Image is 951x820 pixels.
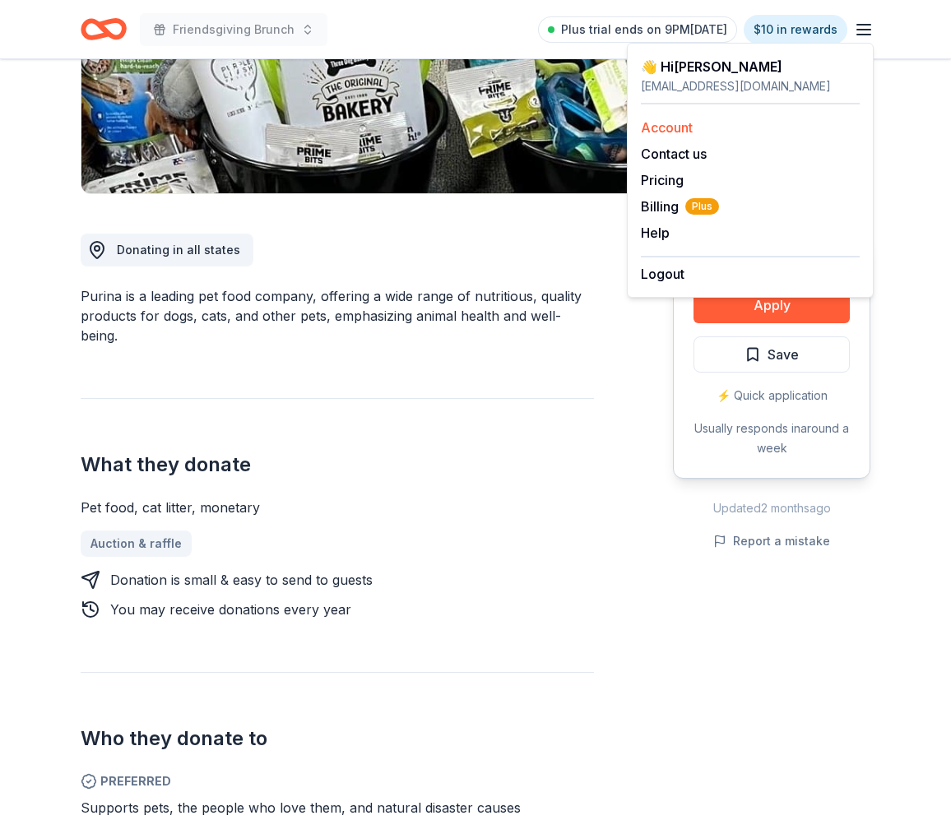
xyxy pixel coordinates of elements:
button: Friendsgiving Brunch [140,13,327,46]
span: Supports pets, the people who love them, and natural disaster causes [81,799,521,816]
span: Friendsgiving Brunch [173,20,295,39]
button: Apply [694,287,850,323]
h2: What they donate [81,452,594,478]
span: Plus trial ends on 9PM[DATE] [561,20,727,39]
button: Save [694,336,850,373]
button: Help [641,223,670,243]
a: Home [81,10,127,49]
button: Contact us [641,144,707,164]
span: Plus [685,198,719,215]
a: Plus trial ends on 9PM[DATE] [538,16,737,43]
div: Donation is small & easy to send to guests [110,570,373,590]
a: $10 in rewards [744,15,847,44]
div: [EMAIL_ADDRESS][DOMAIN_NAME] [641,76,860,96]
button: BillingPlus [641,197,719,216]
div: ⚡️ Quick application [694,386,850,405]
div: Updated 2 months ago [673,498,870,518]
button: Logout [641,264,684,284]
h2: Who they donate to [81,725,594,752]
span: Billing [641,197,719,216]
div: You may receive donations every year [110,600,351,619]
a: Auction & raffle [81,530,192,557]
div: Purina is a leading pet food company, offering a wide range of nutritious, quality products for d... [81,286,594,345]
span: Donating in all states [117,243,240,257]
span: Save [768,344,799,365]
div: 👋 Hi [PERSON_NAME] [641,57,860,76]
div: Usually responds in around a week [694,419,850,458]
span: Preferred [81,771,594,791]
a: Account [641,119,693,136]
button: Report a mistake [713,531,830,551]
a: Pricing [641,172,684,188]
div: Pet food, cat litter, monetary [81,498,594,517]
